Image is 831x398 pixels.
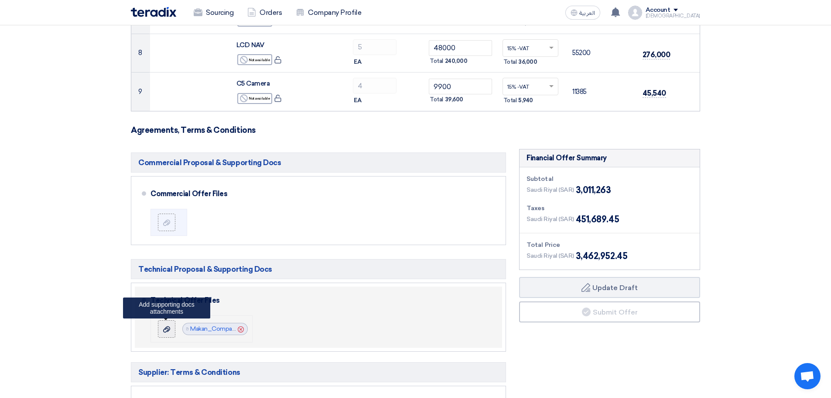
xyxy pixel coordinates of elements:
span: Total [430,57,443,66]
span: 5,940 [518,96,533,105]
ng-select: VAT [503,39,559,57]
ng-select: VAT [503,78,559,95]
button: Update Draft [519,277,700,298]
span: C5 Camera [236,80,270,87]
span: EA [354,58,361,66]
span: 36,000 [518,58,537,66]
a: Sourcing [187,3,240,22]
span: Saudi Riyal (SAR) [527,185,574,194]
span: EA [354,96,361,105]
span: Total [503,58,517,66]
span: Saudi Riyal (SAR) [527,215,574,224]
span: 3,011,263 [576,183,611,197]
div: Not available [237,54,272,65]
span: 3,462,952.45 [576,249,627,263]
div: Account [646,7,670,14]
td: 55200 [565,34,636,73]
span: Total [430,95,443,104]
div: Financial Offer Summary [527,153,607,163]
img: profile_test.png [628,6,642,20]
span: 451,689.45 [576,213,619,226]
span: 240,000 [445,57,468,66]
h5: Commercial Proposal & Supporting Docs [131,152,506,173]
span: العربية [579,10,595,16]
div: Commercial Offer Files [150,183,492,204]
input: Unit Price [429,40,492,56]
span: 276,000 [643,50,670,59]
div: Subtotal [527,174,693,183]
td: 11385 [565,73,636,111]
h3: Agreements, Terms & Conditions [131,125,700,135]
img: Teradix logo [131,7,176,17]
div: Add supporting docs attachments [123,298,210,318]
span: LCD NAV [236,41,264,49]
a: Makan_Company_Profile_1757418587179.pdf [190,325,317,332]
button: Submit Offer [519,301,700,322]
h5: Technical Proposal & Supporting Docs [131,259,506,279]
div: Total Price [527,240,693,249]
h5: Supplier: Terms & Conditions [131,362,506,382]
div: Technical Offer Files [150,290,492,311]
td: 9 [131,73,150,111]
td: 8 [131,34,150,73]
input: RFQ_STEP1.ITEMS.2.AMOUNT_TITLE [353,78,397,93]
input: RFQ_STEP1.ITEMS.2.AMOUNT_TITLE [353,39,397,55]
span: 39,600 [445,95,463,104]
div: Not available [237,93,272,104]
a: Orders [240,3,289,22]
div: [DEMOGRAPHIC_DATA] [646,14,700,18]
div: Taxes [527,204,693,213]
a: Company Profile [289,3,368,22]
input: Unit Price [429,79,492,94]
div: Open chat [794,363,821,389]
span: Saudi Riyal (SAR) [527,251,574,260]
span: Total [503,96,517,105]
span: 45,540 [643,89,666,98]
button: العربية [565,6,600,20]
